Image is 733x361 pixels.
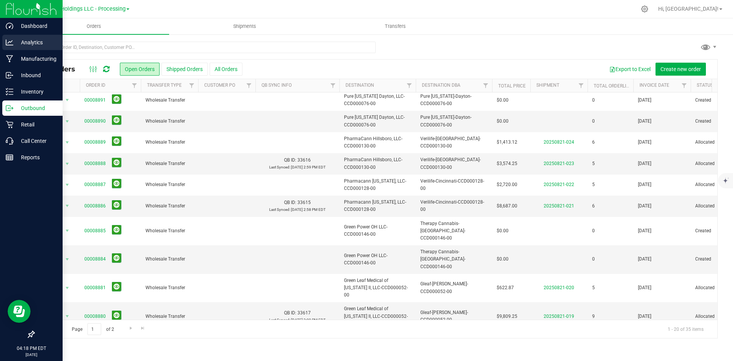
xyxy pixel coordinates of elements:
span: Wholesale Transfer [145,139,194,146]
div: Manage settings [640,5,649,13]
a: 00008881 [84,284,106,291]
a: 00008888 [84,160,106,167]
span: 33617 [297,310,311,316]
span: Green Leaf Medical of [US_STATE] II, LLC-CCD000052-00 [344,305,411,327]
span: Wholesale Transfer [145,181,194,188]
span: [DATE] [638,160,651,167]
span: 9 [592,313,595,320]
input: 1 [87,323,101,335]
p: Inbound [13,71,59,80]
span: $3,574.25 [497,160,517,167]
a: Go to the last page [137,323,149,333]
span: Orders [76,23,111,30]
span: PharmaCann Hillsboro, LLC-CCD000130-00 [344,156,411,171]
a: Total Orderlines [594,83,635,89]
a: 20250821-019 [544,314,574,319]
span: 5 [592,284,595,291]
span: Gleaf-[PERSON_NAME]-CCD000052-00 [420,280,488,295]
a: 00008887 [84,181,106,188]
span: Shipments [223,23,266,30]
span: QB ID: [284,157,296,163]
inline-svg: Retail [6,121,13,128]
a: Status [697,83,713,88]
a: 00008880 [84,313,106,320]
a: Filter [327,79,339,92]
a: 20250821-021 [544,203,574,209]
span: select [63,201,72,211]
button: Export to Excel [604,63,656,76]
span: Wholesale Transfer [145,160,194,167]
inline-svg: Outbound [6,104,13,112]
inline-svg: Inventory [6,88,13,96]
a: Customer PO [204,83,235,88]
a: Go to the next page [125,323,136,333]
span: [DATE] [638,202,651,210]
a: 00008885 [84,227,106,235]
a: 20250821-023 [544,161,574,166]
span: Create new order [660,66,701,72]
span: 6 [592,202,595,210]
span: 0 [592,97,595,104]
a: 20250821-022 [544,182,574,187]
a: Filter [575,79,588,92]
p: Outbound [13,104,59,113]
span: $0.00 [497,256,509,263]
button: All Orders [210,63,242,76]
a: 00008890 [84,118,106,125]
span: Pure [US_STATE]-Dayton-CCD000076-00 [420,114,488,128]
a: Shipments [169,18,320,34]
p: Retail [13,120,59,129]
p: 04:18 PM EDT [3,345,59,352]
span: 0 [592,256,595,263]
span: Last Synced: [269,207,290,212]
iframe: Resource center [8,300,31,323]
span: Verilife-[GEOGRAPHIC_DATA]-CCD000130-00 [420,156,488,171]
span: Pure [US_STATE] Dayton, LLC-CCD000076-00 [344,114,411,128]
span: select [63,137,72,148]
input: Search Order ID, Destination, Customer PO... [34,42,376,53]
span: [DATE] 3:09 PM EDT [291,318,326,322]
span: Wholesale Transfer [145,118,194,125]
a: Transfer Type [147,83,182,88]
span: Wholesale Transfer [145,97,194,104]
a: Filter [128,79,141,92]
a: Order ID [86,83,105,88]
a: 00008891 [84,97,106,104]
p: [DATE] [3,352,59,358]
button: Open Orders [120,63,160,76]
span: select [63,159,72,169]
span: $0.00 [497,118,509,125]
span: Last Synced: [269,318,290,322]
inline-svg: Reports [6,154,13,161]
p: Analytics [13,38,59,47]
span: 0 [592,227,595,235]
span: Green Power OH LLC-CCD000146-00 [344,252,411,267]
span: Wholesale Transfer [145,256,194,263]
span: Therapy Cannabis-[GEOGRAPHIC_DATA]-CCD000146-00 [420,220,488,242]
a: Filter [186,79,198,92]
span: Verilife-[GEOGRAPHIC_DATA]-CCD000130-00 [420,135,488,150]
span: $2,720.00 [497,181,517,188]
span: Riviera Creek Holdings LLC - Processing [26,6,126,12]
inline-svg: Analytics [6,39,13,46]
span: [DATE] [638,227,651,235]
span: Green Power OH LLC-CCD000146-00 [344,223,411,238]
p: Inventory [13,87,59,96]
span: 5 [592,160,595,167]
span: [DATE] [638,313,651,320]
span: $1,413.12 [497,139,517,146]
a: Shipment [536,83,559,88]
span: [DATE] [638,139,651,146]
span: select [63,116,72,127]
a: Destination [346,83,374,88]
span: Hi, [GEOGRAPHIC_DATA]! [658,6,718,12]
span: Wholesale Transfer [145,202,194,210]
a: 00008884 [84,256,106,263]
span: Wholesale Transfer [145,313,194,320]
span: 1 - 20 of 35 items [662,323,710,335]
span: Pharmacann [US_STATE], LLC-CCD000128-00 [344,199,411,213]
span: [DATE] [638,181,651,188]
span: 0 [592,118,595,125]
span: Wholesale Transfer [145,284,194,291]
span: 6 [592,139,595,146]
